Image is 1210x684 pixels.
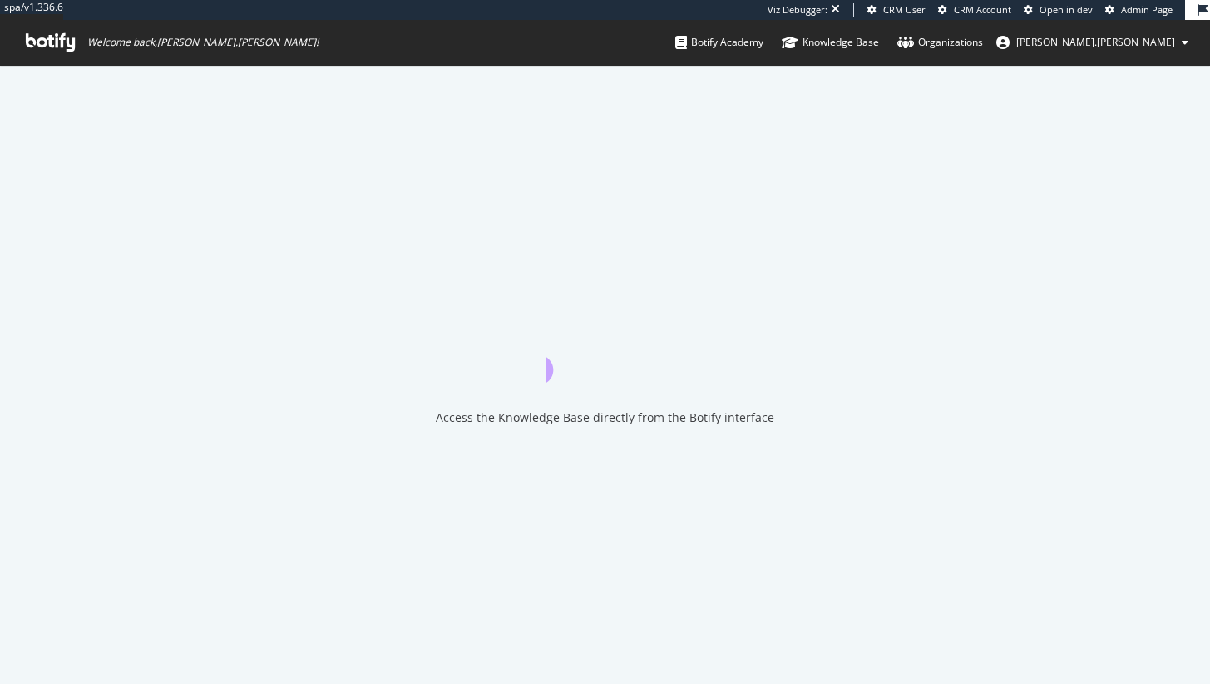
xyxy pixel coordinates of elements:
[782,34,879,51] div: Knowledge Base
[1016,35,1175,49] span: jessica.jordan
[675,34,763,51] div: Botify Academy
[867,3,926,17] a: CRM User
[1024,3,1093,17] a: Open in dev
[1105,3,1173,17] a: Admin Page
[897,20,983,65] a: Organizations
[983,29,1202,56] button: [PERSON_NAME].[PERSON_NAME]
[954,3,1011,16] span: CRM Account
[1040,3,1093,16] span: Open in dev
[938,3,1011,17] a: CRM Account
[546,323,665,383] div: animation
[675,20,763,65] a: Botify Academy
[87,36,319,49] span: Welcome back, [PERSON_NAME].[PERSON_NAME] !
[1121,3,1173,16] span: Admin Page
[782,20,879,65] a: Knowledge Base
[436,409,774,426] div: Access the Knowledge Base directly from the Botify interface
[883,3,926,16] span: CRM User
[768,3,827,17] div: Viz Debugger:
[897,34,983,51] div: Organizations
